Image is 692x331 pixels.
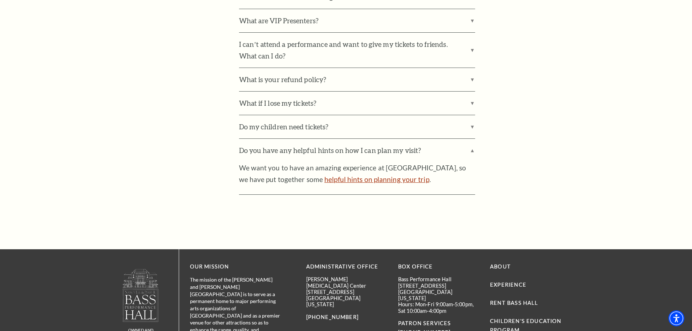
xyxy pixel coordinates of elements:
label: What are VIP Presenters? [239,9,475,32]
img: owned and operated by Performing Arts Fort Worth, A NOT-FOR-PROFIT 501(C)3 ORGANIZATION [122,269,159,322]
a: Rent Bass Hall [490,300,538,306]
p: Bass Performance Hall [398,276,479,282]
p: [STREET_ADDRESS] [306,289,387,295]
p: [GEOGRAPHIC_DATA][US_STATE] [306,295,387,308]
p: [PERSON_NAME][MEDICAL_DATA] Center [306,276,387,289]
p: [GEOGRAPHIC_DATA][US_STATE] [398,289,479,302]
label: I can’t attend a performance and want to give my tickets to friends. What can I do? [239,33,475,68]
a: Experience [490,282,526,288]
label: What is your refund policy? [239,68,475,91]
p: Administrative Office [306,262,387,271]
p: [STREET_ADDRESS] [398,283,479,289]
p: [PHONE_NUMBER] [306,313,387,322]
div: Accessibility Menu [668,310,684,326]
p: BOX OFFICE [398,262,479,271]
p: Hours: Mon-Fri 9:00am-5:00pm, Sat 10:00am-4:00pm [398,301,479,314]
p: OUR MISSION [190,262,281,271]
label: Do you have any helpful hints on how I can plan my visit? [239,139,475,162]
a: About [490,263,511,270]
label: Do my children need tickets? [239,115,475,138]
a: helpful hints on planning your trip [324,175,429,183]
p: We want you to have an amazing experience at [GEOGRAPHIC_DATA], so we have put together some . [239,162,475,185]
label: What if I lose my tickets? [239,92,475,115]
